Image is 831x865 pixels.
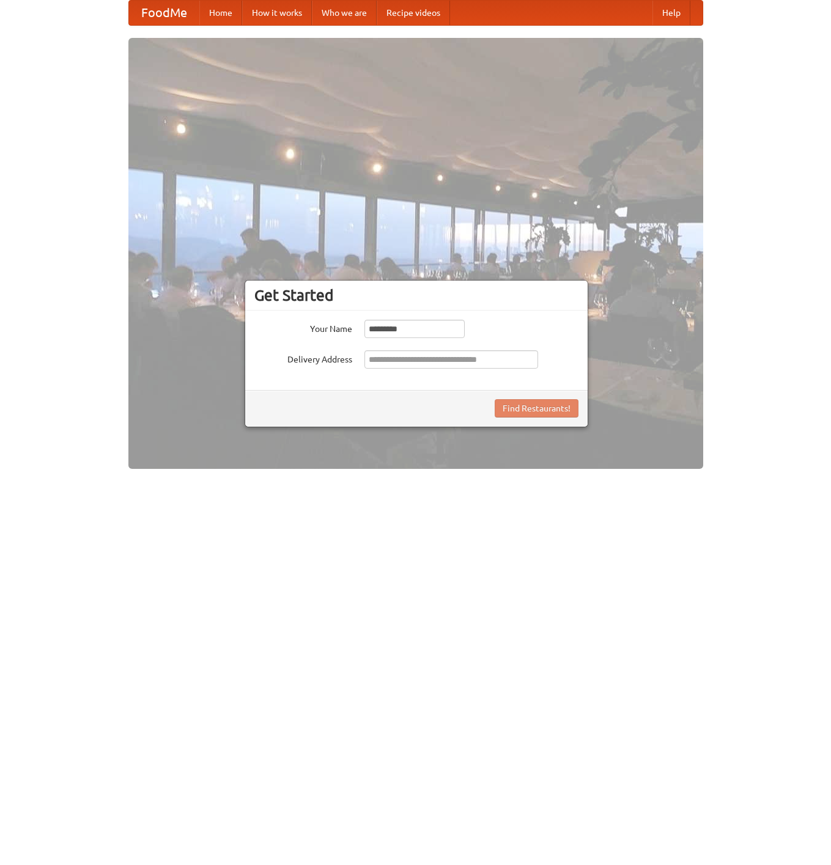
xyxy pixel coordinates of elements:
[652,1,690,25] a: Help
[242,1,312,25] a: How it works
[129,1,199,25] a: FoodMe
[254,320,352,335] label: Your Name
[254,350,352,366] label: Delivery Address
[199,1,242,25] a: Home
[254,286,578,304] h3: Get Started
[495,399,578,418] button: Find Restaurants!
[377,1,450,25] a: Recipe videos
[312,1,377,25] a: Who we are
